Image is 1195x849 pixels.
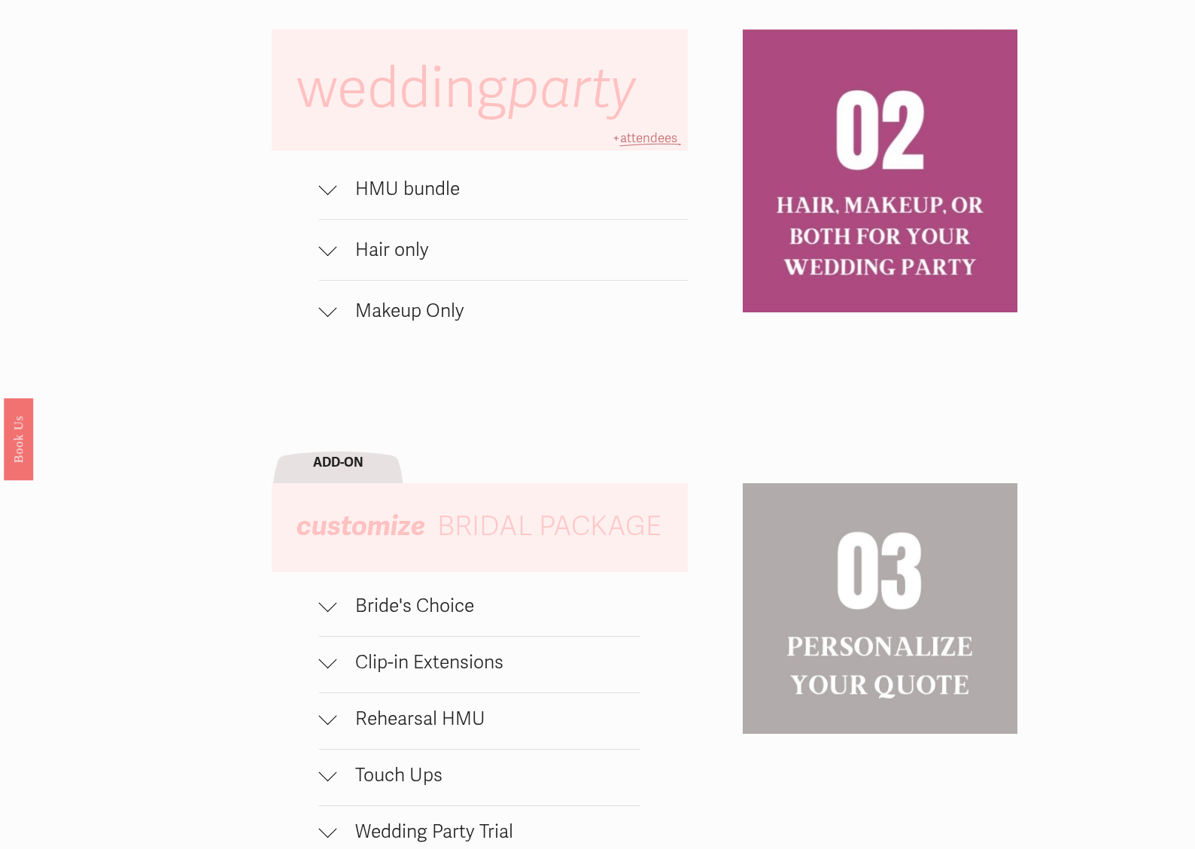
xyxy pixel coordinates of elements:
[319,281,688,341] button: Makeup Only
[337,595,641,617] span: Bride's Choice
[319,693,641,749] button: Rehearsal HMU
[319,220,688,280] button: Hair only
[296,509,425,543] em: customize
[337,764,641,787] span: Touch Ups
[437,510,661,543] span: BRIDAL PACKAGE
[337,239,688,261] span: Hair only
[296,55,649,123] span: wedding
[313,455,363,470] strong: ADD-ON
[319,580,641,636] button: Bride's Choice
[337,178,688,200] span: HMU bundle
[319,750,641,805] button: Touch Ups
[319,637,641,692] button: Clip-in Extensions
[507,55,636,123] em: party
[4,398,33,480] a: Book Us
[337,707,641,730] span: Rehearsal HMU
[337,300,688,322] span: Makeup Only
[337,820,641,843] span: Wedding Party Trial
[613,130,620,146] span: +
[319,159,688,219] button: HMU bundle
[337,651,641,674] span: Clip-in Extensions
[620,130,677,146] span: attendees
